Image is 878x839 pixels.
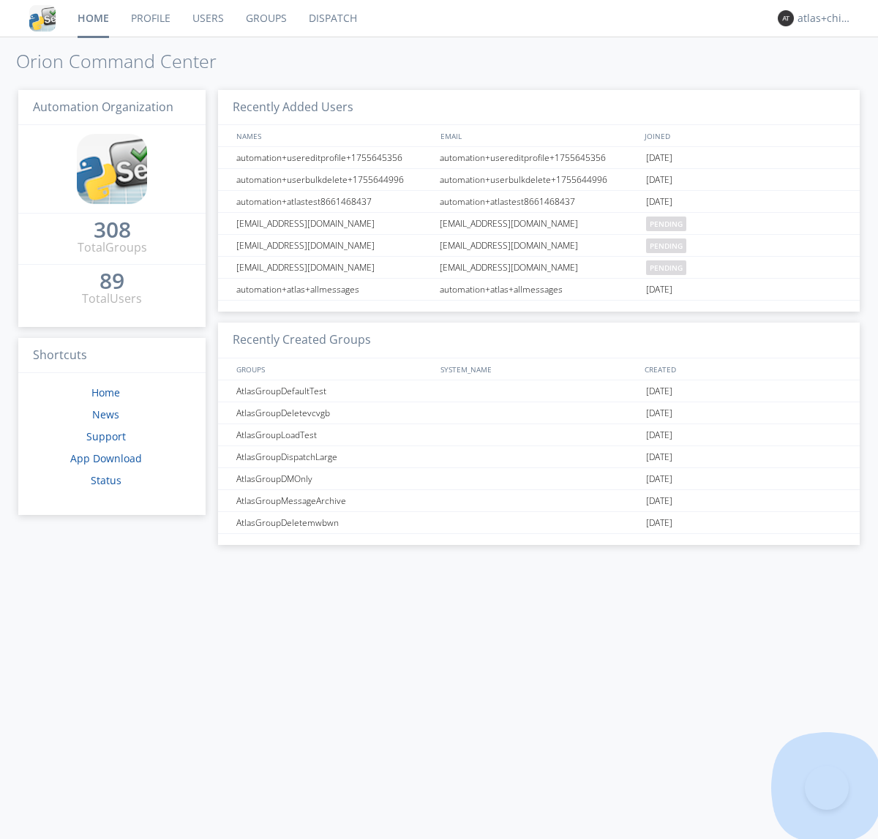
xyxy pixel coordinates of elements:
[29,5,56,31] img: cddb5a64eb264b2086981ab96f4c1ba7
[218,402,860,424] a: AtlasGroupDeletevcvgb[DATE]
[100,274,124,290] a: 89
[436,235,642,256] div: [EMAIL_ADDRESS][DOMAIN_NAME]
[78,239,147,256] div: Total Groups
[218,235,860,257] a: [EMAIL_ADDRESS][DOMAIN_NAME][EMAIL_ADDRESS][DOMAIN_NAME]pending
[437,358,641,380] div: SYSTEM_NAME
[218,213,860,235] a: [EMAIL_ADDRESS][DOMAIN_NAME][EMAIL_ADDRESS][DOMAIN_NAME]pending
[218,147,860,169] a: automation+usereditprofile+1755645356automation+usereditprofile+1755645356[DATE]
[33,99,173,115] span: Automation Organization
[436,147,642,168] div: automation+usereditprofile+1755645356
[218,257,860,279] a: [EMAIL_ADDRESS][DOMAIN_NAME][EMAIL_ADDRESS][DOMAIN_NAME]pending
[218,191,860,213] a: automation+atlastest8661468437automation+atlastest8661468437[DATE]
[233,125,433,146] div: NAMES
[218,323,860,358] h3: Recently Created Groups
[436,279,642,300] div: automation+atlas+allmessages
[233,191,435,212] div: automation+atlastest8661468437
[70,451,142,465] a: App Download
[91,385,120,399] a: Home
[77,134,147,204] img: cddb5a64eb264b2086981ab96f4c1ba7
[233,279,435,300] div: automation+atlas+allmessages
[646,260,686,275] span: pending
[18,338,206,374] h3: Shortcuts
[646,191,672,213] span: [DATE]
[646,279,672,301] span: [DATE]
[218,90,860,126] h3: Recently Added Users
[218,380,860,402] a: AtlasGroupDefaultTest[DATE]
[646,380,672,402] span: [DATE]
[233,147,435,168] div: automation+usereditprofile+1755645356
[646,490,672,512] span: [DATE]
[94,222,131,239] a: 308
[82,290,142,307] div: Total Users
[778,10,794,26] img: 373638.png
[437,125,641,146] div: EMAIL
[646,238,686,253] span: pending
[233,468,435,489] div: AtlasGroupDMOnly
[94,222,131,237] div: 308
[233,424,435,445] div: AtlasGroupLoadTest
[86,429,126,443] a: Support
[641,125,846,146] div: JOINED
[436,257,642,278] div: [EMAIL_ADDRESS][DOMAIN_NAME]
[233,358,433,380] div: GROUPS
[218,446,860,468] a: AtlasGroupDispatchLarge[DATE]
[641,358,846,380] div: CREATED
[100,274,124,288] div: 89
[646,169,672,191] span: [DATE]
[798,11,852,26] div: atlas+chinese0001
[218,468,860,490] a: AtlasGroupDMOnly[DATE]
[233,512,435,533] div: AtlasGroupDeletemwbwn
[646,402,672,424] span: [DATE]
[91,473,121,487] a: Status
[233,446,435,467] div: AtlasGroupDispatchLarge
[805,766,849,810] iframe: Toggle Customer Support
[233,235,435,256] div: [EMAIL_ADDRESS][DOMAIN_NAME]
[646,217,686,231] span: pending
[646,468,672,490] span: [DATE]
[218,490,860,512] a: AtlasGroupMessageArchive[DATE]
[92,407,119,421] a: News
[233,257,435,278] div: [EMAIL_ADDRESS][DOMAIN_NAME]
[218,424,860,446] a: AtlasGroupLoadTest[DATE]
[646,446,672,468] span: [DATE]
[646,512,672,534] span: [DATE]
[233,380,435,402] div: AtlasGroupDefaultTest
[646,424,672,446] span: [DATE]
[233,490,435,511] div: AtlasGroupMessageArchive
[646,147,672,169] span: [DATE]
[436,191,642,212] div: automation+atlastest8661468437
[218,279,860,301] a: automation+atlas+allmessagesautomation+atlas+allmessages[DATE]
[233,169,435,190] div: automation+userbulkdelete+1755644996
[233,402,435,424] div: AtlasGroupDeletevcvgb
[218,512,860,534] a: AtlasGroupDeletemwbwn[DATE]
[218,169,860,191] a: automation+userbulkdelete+1755644996automation+userbulkdelete+1755644996[DATE]
[233,213,435,234] div: [EMAIL_ADDRESS][DOMAIN_NAME]
[436,213,642,234] div: [EMAIL_ADDRESS][DOMAIN_NAME]
[436,169,642,190] div: automation+userbulkdelete+1755644996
